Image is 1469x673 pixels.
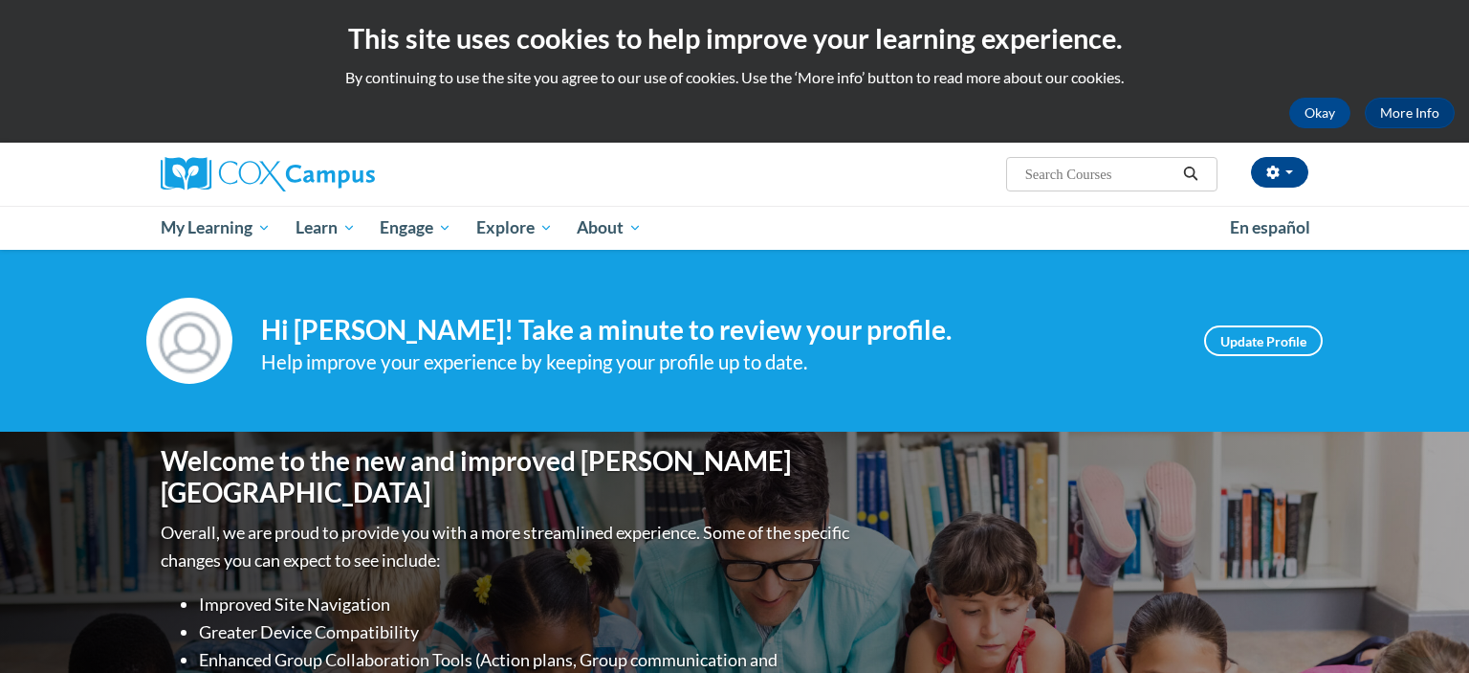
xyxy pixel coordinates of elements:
a: Learn [283,206,368,250]
iframe: Close message [1259,550,1297,589]
span: My Learning [161,216,271,239]
a: En español [1217,208,1323,248]
a: Engage [367,206,464,250]
button: Account Settings [1251,157,1308,188]
a: About [565,206,655,250]
p: Overall, we are proud to provide you with a more streamlined experience. Some of the specific cha... [161,519,854,574]
div: Main menu [132,206,1337,250]
a: My Learning [148,206,283,250]
li: Greater Device Compatibility [199,618,854,646]
span: Engage [380,216,451,239]
input: Search Courses [1023,163,1176,186]
div: Help improve your experience by keeping your profile up to date. [261,347,1175,378]
h4: Hi [PERSON_NAME]! Take a minute to review your profile. [261,314,1175,347]
li: Improved Site Navigation [199,591,854,618]
span: En español [1230,217,1310,237]
h1: Welcome to the new and improved [PERSON_NAME][GEOGRAPHIC_DATA] [161,445,854,509]
a: Update Profile [1204,325,1323,356]
a: Explore [464,206,565,250]
a: More Info [1365,98,1455,128]
span: About [577,216,642,239]
button: Okay [1289,98,1350,128]
span: Learn [296,216,356,239]
p: By continuing to use the site you agree to our use of cookies. Use the ‘More info’ button to read... [14,67,1455,88]
h2: This site uses cookies to help improve your learning experience. [14,19,1455,57]
a: Cox Campus [161,157,524,191]
img: Profile Image [146,298,232,384]
span: Explore [476,216,553,239]
iframe: Button to launch messaging window [1392,596,1454,658]
img: Cox Campus [161,157,375,191]
button: Search [1176,163,1205,186]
